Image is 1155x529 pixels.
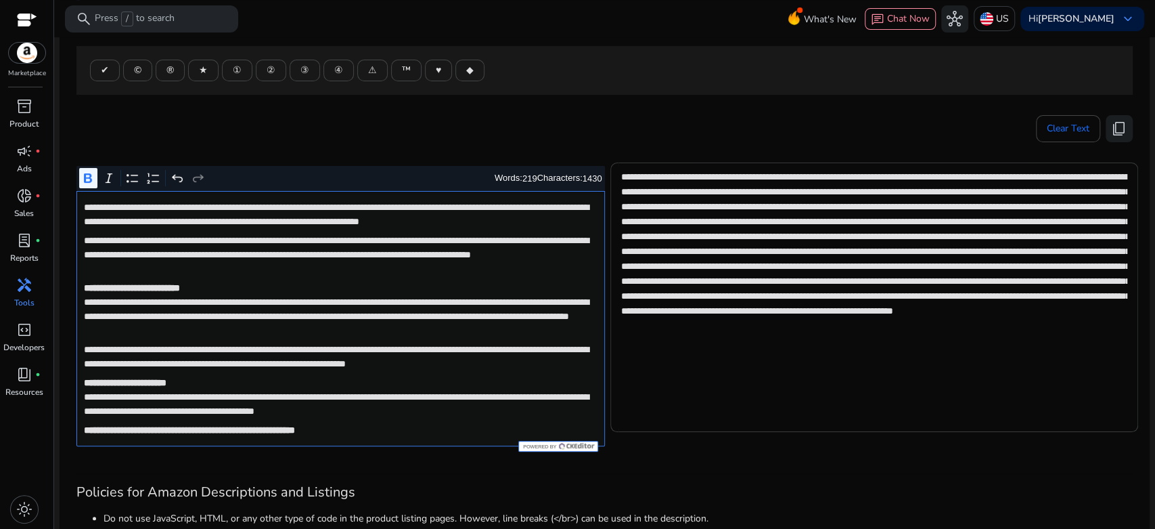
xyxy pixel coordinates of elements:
b: [PERSON_NAME] [1038,12,1114,25]
div: Editor toolbar [76,166,605,192]
p: Product [9,118,39,130]
span: ® [166,63,174,77]
p: Marketplace [8,68,46,79]
span: / [121,12,133,26]
button: ® [156,60,185,81]
button: ② [256,60,286,81]
span: donut_small [16,188,32,204]
span: fiber_manual_record [35,372,41,377]
span: Chat Now [887,12,930,25]
li: Do not use JavaScript, HTML, or any other type of code in the product listing pages. However, lin... [104,511,1133,526]
button: ★ [188,60,219,81]
span: ② [267,63,275,77]
span: ♥ [436,63,441,77]
p: Reports [10,252,39,264]
span: fiber_manual_record [35,238,41,243]
span: Powered by [522,444,556,450]
button: chatChat Now [865,8,936,30]
span: chat [871,13,884,26]
button: ◆ [455,60,484,81]
div: Rich Text Editor. Editing area: main. Press Alt+0 for help. [76,191,605,446]
div: Words: Characters: [495,170,602,187]
p: Ads [17,163,32,175]
span: campaign [16,143,32,159]
span: ✔ [101,63,109,77]
button: © [123,60,152,81]
span: handyman [16,277,32,293]
button: hub [941,5,968,33]
span: content_copy [1111,121,1127,137]
span: fiber_manual_record [35,193,41,198]
p: Hi [1028,14,1114,24]
button: ③ [290,60,320,81]
button: ™ [391,60,422,81]
span: search [76,11,92,27]
span: keyboard_arrow_down [1120,11,1136,27]
button: Clear Text [1036,115,1100,142]
img: us.svg [980,12,993,26]
p: Developers [3,341,45,354]
p: Press to search [95,12,175,26]
span: code_blocks [16,322,32,338]
span: ◆ [466,63,474,77]
p: US [996,7,1009,30]
span: What's New [804,7,857,31]
p: Resources [5,386,43,398]
span: © [134,63,141,77]
span: inventory_2 [16,98,32,114]
img: amazon.svg [9,43,45,63]
span: ③ [300,63,309,77]
button: ④ [323,60,354,81]
span: hub [947,11,963,27]
label: 219 [522,173,537,184]
span: lab_profile [16,232,32,249]
span: fiber_manual_record [35,148,41,154]
span: Clear Text [1047,115,1089,142]
span: book_4 [16,366,32,383]
span: ★ [199,63,208,77]
button: ⚠ [357,60,388,81]
p: Tools [14,297,35,309]
span: ™ [402,63,411,77]
button: ✔ [90,60,120,81]
p: Sales [14,207,34,219]
span: ① [233,63,242,77]
span: light_mode [16,501,32,517]
button: ♥ [425,60,452,81]
label: 1430 [583,173,602,184]
span: ④ [334,63,343,77]
button: content_copy [1106,115,1133,142]
button: ① [222,60,252,81]
h3: Policies for Amazon Descriptions and Listings [76,484,1133,501]
span: ⚠ [368,63,377,77]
